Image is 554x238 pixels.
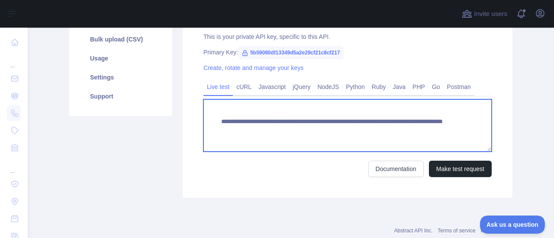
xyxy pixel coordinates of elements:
[368,161,424,177] a: Documentation
[80,49,162,68] a: Usage
[314,80,342,94] a: NodeJS
[289,80,314,94] a: jQuery
[342,80,368,94] a: Python
[474,9,507,19] span: Invite users
[444,80,474,94] a: Postman
[7,157,21,175] div: ...
[460,7,509,21] button: Invite users
[480,216,545,234] iframe: Toggle Customer Support
[429,161,492,177] button: Make test request
[368,80,390,94] a: Ruby
[203,64,303,71] a: Create, rotate and manage your keys
[203,32,492,41] div: This is your private API key, specific to this API.
[233,80,255,94] a: cURL
[409,80,428,94] a: PHP
[428,80,444,94] a: Go
[203,80,233,94] a: Live test
[80,30,162,49] a: Bulk upload (CSV)
[7,52,21,69] div: ...
[238,46,344,59] span: 5b59080df13349d5a2e29cf21c8cf217
[80,87,162,106] a: Support
[438,228,475,234] a: Terms of service
[80,68,162,87] a: Settings
[394,228,433,234] a: Abstract API Inc.
[390,80,409,94] a: Java
[255,80,289,94] a: Javascript
[203,48,492,57] div: Primary Key:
